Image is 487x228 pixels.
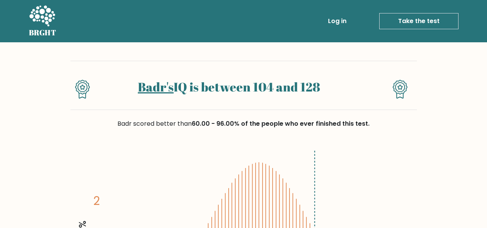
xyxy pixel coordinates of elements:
a: Take the test [379,13,459,29]
tspan: 2 [93,193,100,209]
a: BRGHT [29,3,57,39]
div: Badr scored better than [70,119,417,128]
span: 60.00 - 96.00% of the people who ever finished this test. [192,119,370,128]
h1: IQ is between 104 and 128 [104,80,354,94]
h5: BRGHT [29,28,57,37]
a: Log in [325,13,350,29]
a: Badr's [138,78,174,95]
